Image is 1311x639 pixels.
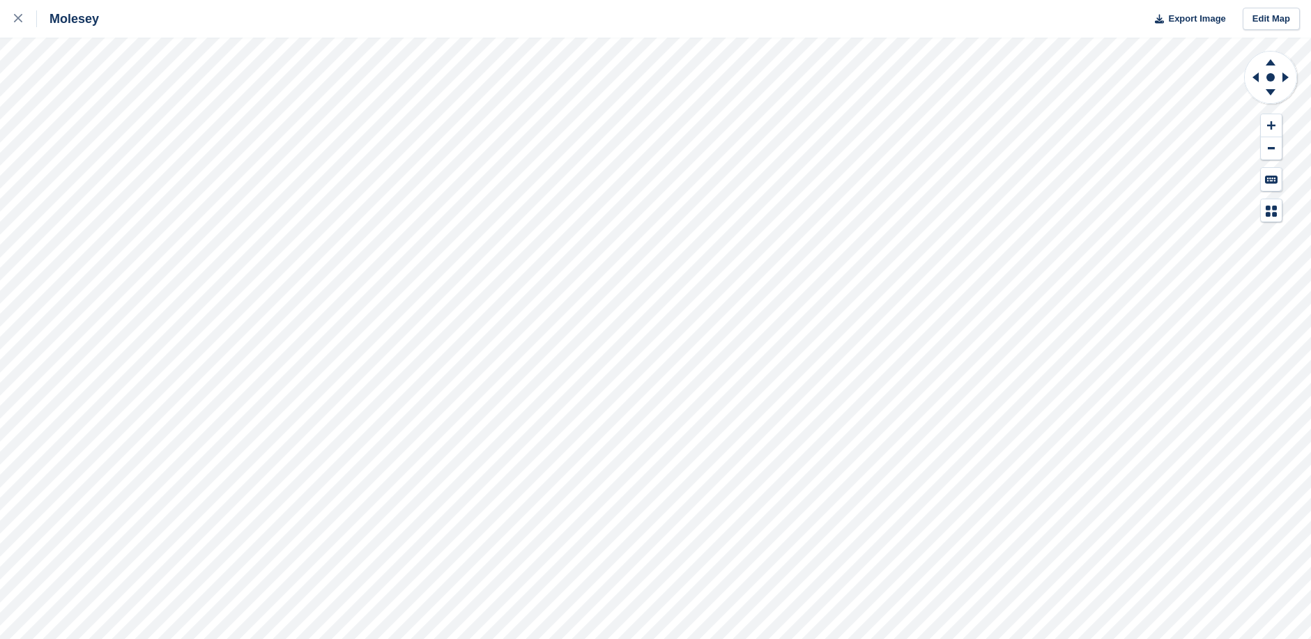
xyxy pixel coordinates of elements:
span: Export Image [1168,12,1225,26]
a: Edit Map [1243,8,1300,31]
button: Keyboard Shortcuts [1261,168,1282,191]
button: Zoom In [1261,114,1282,137]
div: Molesey [37,10,99,27]
button: Map Legend [1261,199,1282,222]
button: Export Image [1147,8,1226,31]
button: Zoom Out [1261,137,1282,160]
